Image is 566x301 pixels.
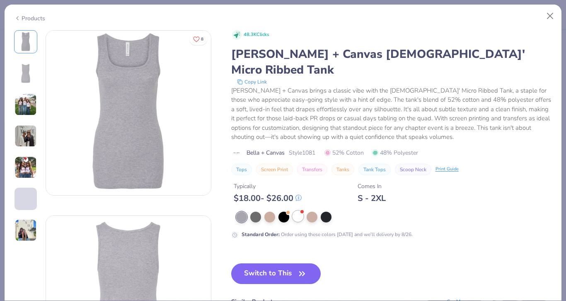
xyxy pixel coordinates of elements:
img: brand logo [231,150,242,156]
div: Typically [234,182,302,191]
span: 48% Polyester [372,148,418,157]
div: Order using these colors [DATE] and we’ll delivery by 8/26. [242,231,413,238]
img: User generated content [15,219,37,241]
span: 48.3K Clicks [244,31,269,38]
div: [PERSON_NAME] + Canvas [DEMOGRAPHIC_DATA]' Micro Ribbed Tank [231,46,552,78]
img: User generated content [15,125,37,147]
button: Switch to This [231,263,321,284]
span: 52% Cotton [324,148,364,157]
span: Style 1081 [289,148,315,157]
img: Back [16,63,36,83]
div: S - 2XL [358,193,386,203]
button: Scoop Neck [395,164,431,175]
button: Transfers [297,164,327,175]
div: Comes In [358,182,386,191]
span: 8 [201,37,203,41]
img: User generated content [15,156,37,179]
img: Front [16,32,36,52]
img: Front [46,31,211,195]
button: Close [542,8,558,24]
div: Print Guide [435,166,459,173]
div: $ 18.00 - $ 26.00 [234,193,302,203]
div: Products [14,14,45,23]
img: User generated content [15,93,37,116]
button: Tanks [331,164,354,175]
div: [PERSON_NAME] + Canvas brings a classic vibe with the [DEMOGRAPHIC_DATA]' Micro Ribbed Tank, a st... [231,86,552,142]
button: copy to clipboard [235,78,269,86]
strong: Standard Order : [242,231,280,238]
button: Screen Print [256,164,293,175]
img: User generated content [15,210,16,232]
button: Tank Tops [358,164,391,175]
button: Tops [231,164,252,175]
span: Bella + Canvas [247,148,285,157]
button: Like [189,33,207,45]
